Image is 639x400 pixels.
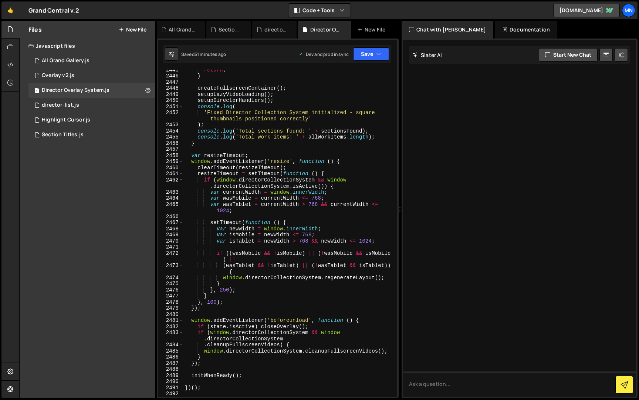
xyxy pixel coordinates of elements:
[158,244,183,250] div: 2471
[35,88,39,94] span: 1
[158,366,183,373] div: 2488
[42,72,74,79] div: Overlay v2.js
[42,131,84,138] div: Section Titles.js
[28,98,155,113] div: 15298/40379.js
[20,39,155,53] div: Javascript files
[158,73,183,79] div: 2446
[158,317,183,324] div: 2481
[495,21,557,39] div: Documentation
[158,122,183,128] div: 2453
[158,104,183,110] div: 2451
[181,51,226,57] div: Saved
[1,1,20,19] a: 🤙
[119,27,146,33] button: New File
[158,373,183,379] div: 2489
[158,140,183,147] div: 2456
[353,47,389,61] button: Save
[158,85,183,91] div: 2448
[158,360,183,367] div: 2487
[158,171,183,177] div: 2461
[553,4,620,17] a: [DOMAIN_NAME]
[158,281,183,287] div: 2475
[42,87,109,94] div: Director Overlay System.js
[310,26,342,33] div: Director Overlay System.js
[158,263,183,275] div: 2473
[158,238,183,244] div: 2470
[158,293,183,299] div: 2477
[158,214,183,220] div: 2466
[158,324,183,330] div: 2482
[169,26,196,33] div: All Grand Gallery.js
[158,250,183,263] div: 2472
[158,159,183,165] div: 2459
[158,330,183,342] div: 2483
[42,102,79,109] div: director-list.js
[539,48,598,61] button: Start new chat
[622,4,635,17] a: MN
[158,305,183,311] div: 2479
[158,220,183,226] div: 2467
[357,26,388,33] div: New File
[158,354,183,360] div: 2486
[158,385,183,391] div: 2491
[42,117,90,123] div: Highlight Cursor.js
[158,67,183,73] div: 2445
[195,51,226,57] div: 51 minutes ago
[158,177,183,189] div: 2462
[158,275,183,281] div: 2474
[158,299,183,306] div: 2478
[28,53,155,68] div: 15298/43578.js
[28,68,155,83] div: 15298/45944.js
[42,57,89,64] div: All Grand Gallery.js
[158,348,183,354] div: 2485
[158,342,183,348] div: 2484
[158,153,183,159] div: 2458
[28,127,155,142] div: 15298/40223.js
[158,134,183,140] div: 2455
[28,83,155,98] div: 15298/42891.js
[288,4,351,17] button: Code + Tools
[158,379,183,385] div: 2490
[264,26,288,33] div: director-list.js
[158,189,183,196] div: 2463
[158,91,183,98] div: 2449
[158,110,183,122] div: 2452
[402,21,493,39] div: Chat with [PERSON_NAME]
[158,391,183,397] div: 2492
[158,146,183,153] div: 2457
[158,232,183,238] div: 2469
[158,195,183,201] div: 2464
[28,6,79,15] div: Grand Central v.2
[158,79,183,86] div: 2447
[158,97,183,104] div: 2450
[219,26,242,33] div: Section Titles.js
[158,226,183,232] div: 2468
[158,201,183,214] div: 2465
[298,51,349,57] div: Dev and prod in sync
[158,165,183,171] div: 2460
[413,51,442,59] h2: Slater AI
[158,287,183,293] div: 2476
[28,113,155,127] div: 15298/43117.js
[28,26,42,34] h2: Files
[158,128,183,134] div: 2454
[158,311,183,318] div: 2480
